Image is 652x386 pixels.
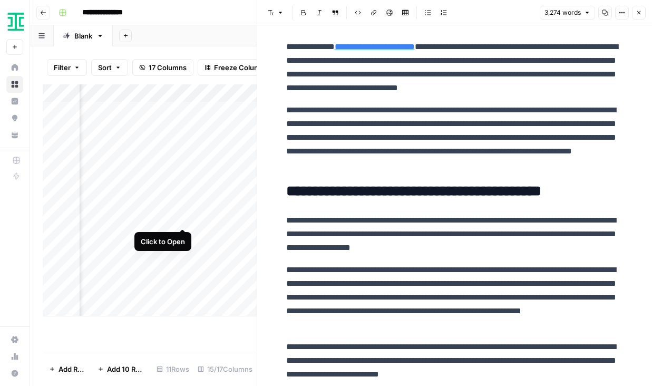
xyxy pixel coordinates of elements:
a: Insights [6,93,23,110]
button: Add 10 Rows [91,361,152,378]
a: Browse [6,76,23,93]
span: Filter [54,62,71,73]
div: 11 Rows [152,361,193,378]
span: Add Row [59,364,85,374]
button: Sort [91,59,128,76]
span: Freeze Columns [214,62,268,73]
button: Add Row [43,361,91,378]
button: 17 Columns [132,59,193,76]
span: Add 10 Rows [107,364,146,374]
a: Usage [6,348,23,365]
a: Opportunities [6,110,23,127]
button: 3,274 words [540,6,595,20]
span: Sort [98,62,112,73]
button: Help + Support [6,365,23,382]
button: Filter [47,59,87,76]
div: Click to Open [141,236,185,247]
a: Settings [6,331,23,348]
a: Home [6,59,23,76]
div: Blank [74,31,92,41]
div: 15/17 Columns [193,361,257,378]
a: Blank [54,25,113,46]
img: Ironclad Logo [6,12,25,31]
button: Workspace: Ironclad [6,8,23,35]
button: Freeze Columns [198,59,275,76]
span: 3,274 words [544,8,581,17]
a: Your Data [6,127,23,143]
span: 17 Columns [149,62,187,73]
